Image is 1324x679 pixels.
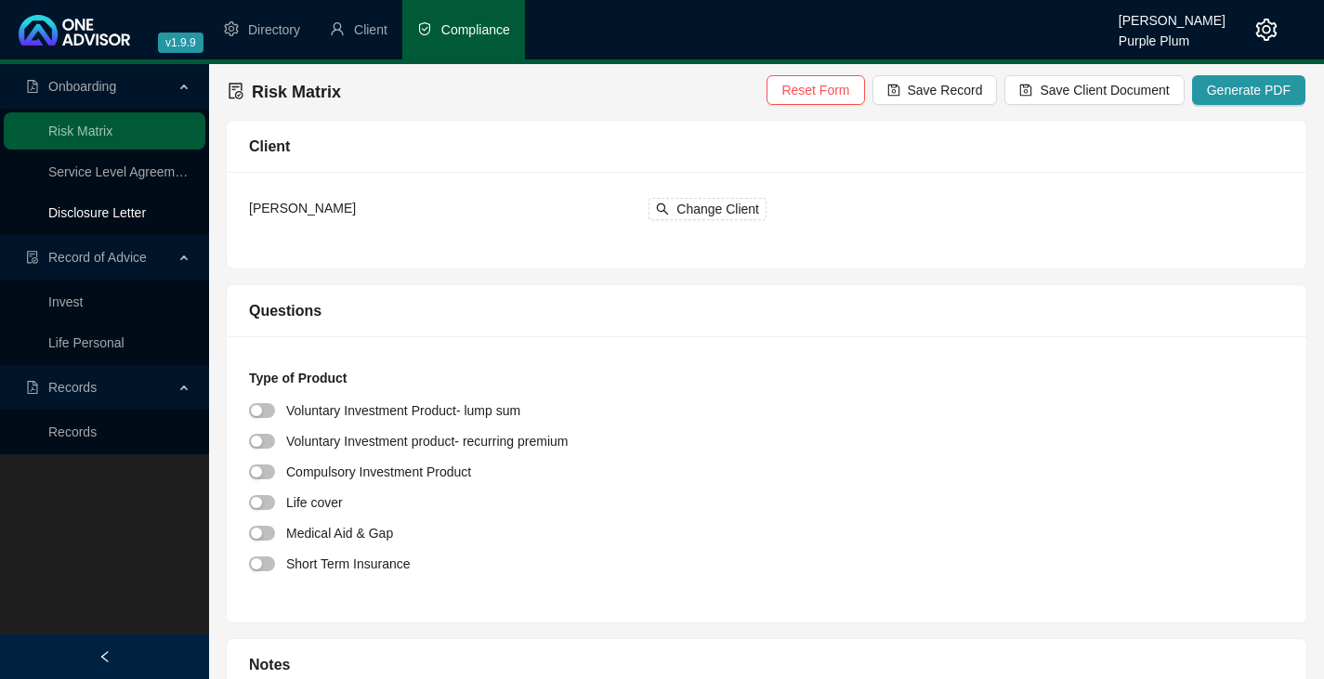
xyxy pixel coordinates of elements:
button: Generate PDF [1192,75,1305,105]
div: Type of Product [249,368,1284,398]
div: Questions [249,299,1284,322]
span: Save Record [908,80,983,100]
a: Disclosure Letter [48,205,146,220]
span: Save Client Document [1040,80,1169,100]
div: Life cover [286,491,343,513]
img: 2df55531c6924b55f21c4cf5d4484680-logo-light.svg [19,15,130,46]
span: Generate PDF [1207,80,1291,100]
span: Directory [248,22,300,37]
a: Service Level Agreement [48,164,193,179]
a: Invest [48,294,83,309]
button: Change Client [649,198,767,220]
span: file-pdf [26,80,39,93]
span: Risk Matrix [252,83,341,101]
button: Save Record [872,75,998,105]
span: search [656,202,669,215]
span: left [98,650,111,663]
span: Onboarding [48,79,116,94]
div: Medical Aid & Gap [286,522,393,543]
span: user [330,21,345,36]
span: setting [224,21,239,36]
div: Voluntary Investment product- recurring premium [286,430,568,451]
a: Life Personal [48,335,125,350]
span: v1.9.9 [158,33,203,53]
div: Purple Plum [1119,25,1226,46]
span: Record of Advice [48,250,147,265]
span: setting [1255,19,1278,41]
button: Reset Form [767,75,864,105]
span: Client [354,22,387,37]
span: save [1019,84,1032,97]
a: Risk Matrix [48,124,112,138]
span: safety [417,21,432,36]
span: file-pdf [26,381,39,394]
div: Compulsory Investment Product [286,461,471,482]
div: [PERSON_NAME] [1119,5,1226,25]
span: save [887,84,900,97]
span: Reset Form [781,80,849,100]
span: file-done [26,251,39,264]
span: Records [48,380,97,395]
span: Change Client [676,199,759,219]
button: Save Client Document [1004,75,1184,105]
div: Notes [249,653,1284,676]
div: Voluntary Investment Product- lump sum [286,399,520,421]
span: [PERSON_NAME] [249,201,356,215]
span: Compliance [441,22,510,37]
div: Client [249,135,1284,158]
span: file-done [228,83,244,99]
a: Records [48,424,97,439]
div: Short Term Insurance [286,553,411,574]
